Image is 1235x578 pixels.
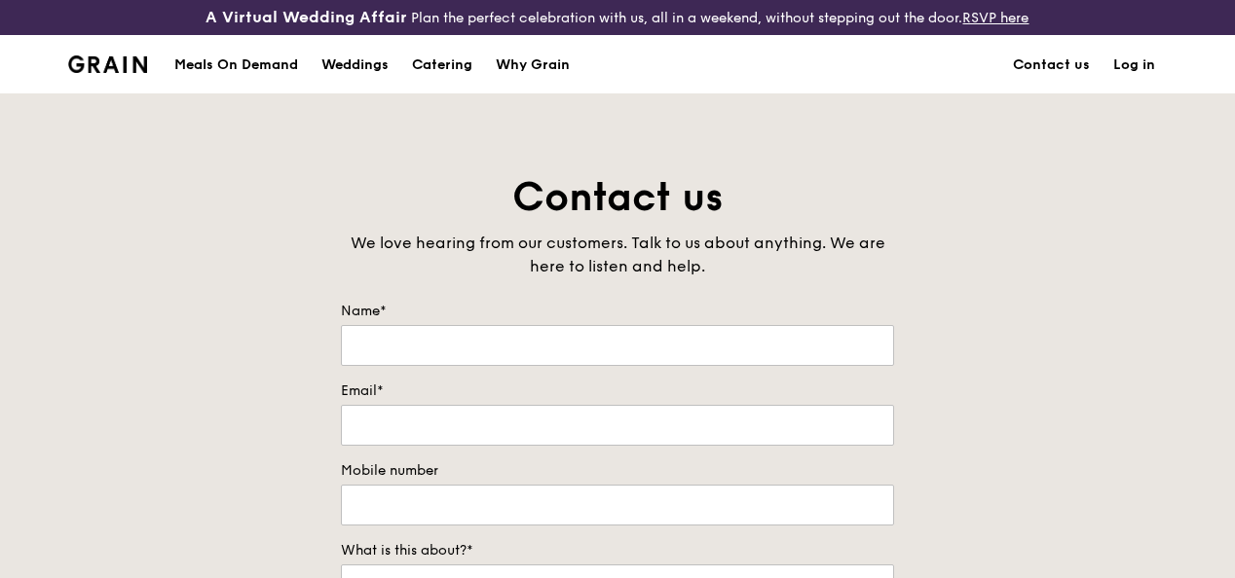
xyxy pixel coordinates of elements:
a: RSVP here [962,10,1029,26]
a: Contact us [1001,36,1102,94]
div: Catering [412,36,472,94]
a: Weddings [310,36,400,94]
div: Plan the perfect celebration with us, all in a weekend, without stepping out the door. [206,8,1029,27]
a: Why Grain [484,36,581,94]
a: Log in [1102,36,1167,94]
h3: A Virtual Wedding Affair [206,8,407,27]
label: Name* [341,302,894,321]
div: Meals On Demand [174,36,298,94]
h1: Contact us [341,171,894,224]
a: Catering [400,36,484,94]
div: We love hearing from our customers. Talk to us about anything. We are here to listen and help. [341,232,894,278]
label: Mobile number [341,461,894,481]
div: Why Grain [496,36,570,94]
a: GrainGrain [68,34,147,92]
img: Grain [68,55,147,73]
label: Email* [341,381,894,401]
div: Weddings [321,36,389,94]
label: What is this about?* [341,541,894,560]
